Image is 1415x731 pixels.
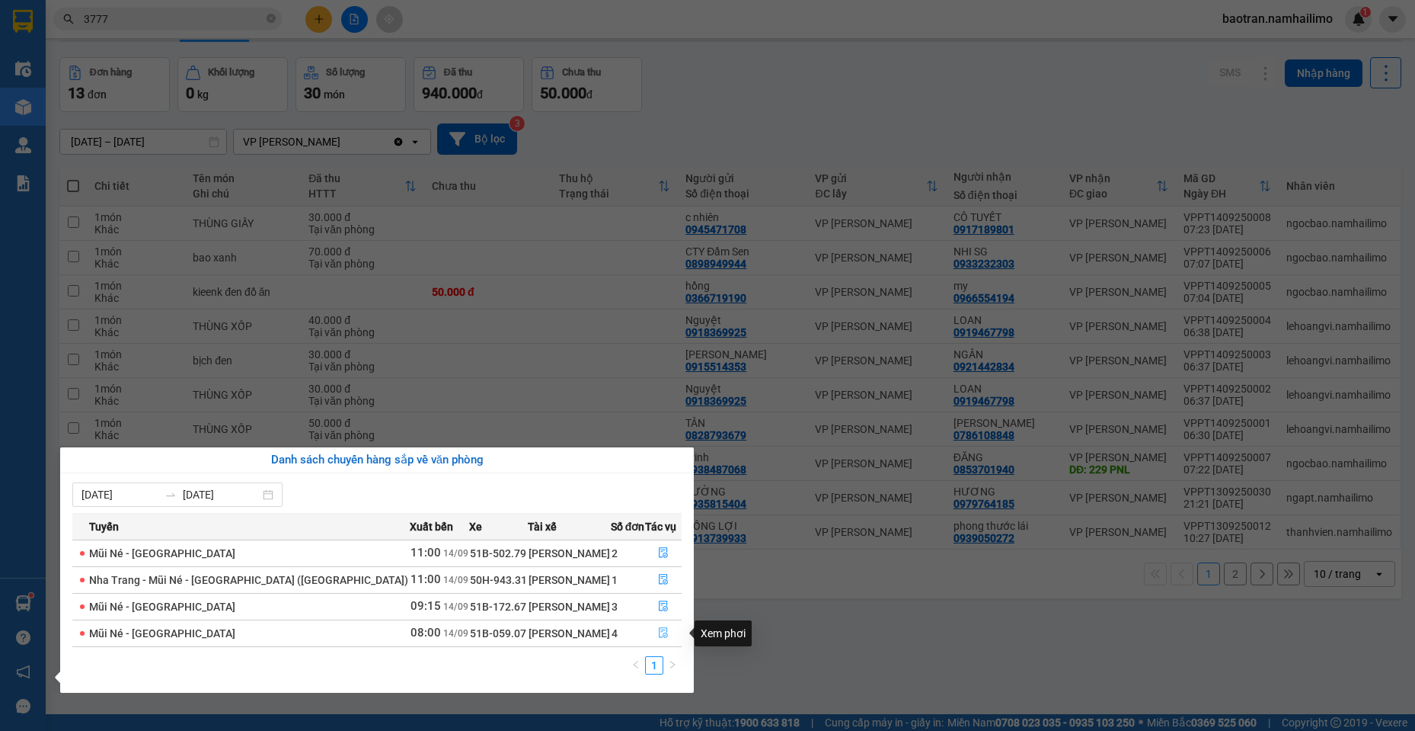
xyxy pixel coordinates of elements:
[658,601,669,613] span: file-done
[646,541,681,566] button: file-done
[89,574,408,586] span: Nha Trang - Mũi Né - [GEOGRAPHIC_DATA] ([GEOGRAPHIC_DATA])
[658,574,669,586] span: file-done
[646,621,681,646] button: file-done
[470,601,526,613] span: 51B-172.67
[612,601,618,613] span: 3
[528,518,557,535] span: Tài xế
[663,656,682,675] li: Next Page
[658,547,669,559] span: file-done
[410,572,441,586] span: 11:00
[646,595,681,619] button: file-done
[89,627,235,640] span: Mũi Né - [GEOGRAPHIC_DATA]
[663,656,682,675] button: right
[410,599,441,613] span: 09:15
[443,548,468,559] span: 14/09
[443,575,468,585] span: 14/09
[443,628,468,639] span: 14/09
[645,656,663,675] li: 1
[470,627,526,640] span: 51B-059.07
[529,545,610,562] div: [PERSON_NAME]
[470,547,526,559] span: 51B-502.79
[658,627,669,640] span: file-done
[668,660,677,669] span: right
[529,572,610,588] div: [PERSON_NAME]
[469,518,482,535] span: Xe
[627,656,645,675] button: left
[631,660,640,669] span: left
[645,518,676,535] span: Tác vụ
[612,574,618,586] span: 1
[612,627,618,640] span: 4
[443,601,468,612] span: 14/09
[612,547,618,559] span: 2
[646,568,681,592] button: file-done
[529,625,610,642] div: [PERSON_NAME]
[611,518,645,535] span: Số đơn
[410,626,441,640] span: 08:00
[529,598,610,615] div: [PERSON_NAME]
[695,620,752,646] div: Xem phơi
[627,656,645,675] li: Previous Page
[410,518,453,535] span: Xuất bến
[183,486,260,503] input: Đến ngày
[89,601,235,613] span: Mũi Né - [GEOGRAPHIC_DATA]
[646,657,663,674] a: 1
[89,547,235,559] span: Mũi Né - [GEOGRAPHIC_DATA]
[72,451,682,470] div: Danh sách chuyến hàng sắp về văn phòng
[164,489,177,501] span: to
[89,518,119,535] span: Tuyến
[410,546,441,559] span: 11:00
[81,486,158,503] input: Từ ngày
[164,489,177,501] span: swap-right
[470,574,527,586] span: 50H-943.31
